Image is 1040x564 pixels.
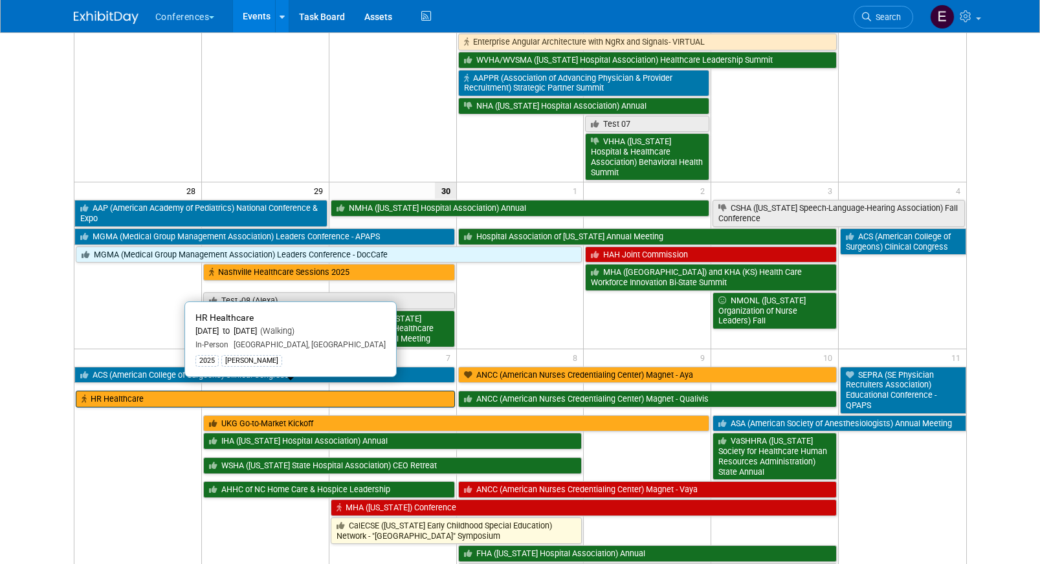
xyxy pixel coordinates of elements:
[331,517,582,544] a: CalECSE ([US_STATE] Early Childhood Special Education) Network - "[GEOGRAPHIC_DATA]" Symposium
[699,349,711,365] span: 9
[458,367,837,384] a: ANCC (American Nurses Credentialing Center) Magnet - Aya
[458,70,710,96] a: AAPPR (Association of Advancing Physician & Provider Recruitment) Strategic Partner Summit
[458,34,837,50] a: Enterprise Angular Architecture with NgRx and Signals- VIRTUAL
[854,6,913,28] a: Search
[699,182,711,199] span: 2
[195,326,386,337] div: [DATE] to [DATE]
[257,326,294,336] span: (Walking)
[195,355,219,367] div: 2025
[585,133,709,180] a: VHHA ([US_STATE] Hospital & Healthcare Association) Behavioral Health Summit
[458,545,837,562] a: FHA ([US_STATE] Hospital Association) Annual
[458,481,837,498] a: ANCC (American Nurses Credentialing Center) Magnet - Vaya
[76,246,582,263] a: MGMA (Medical Group Management Association) Leaders Conference - DocCafe
[585,264,837,290] a: MHA ([GEOGRAPHIC_DATA]) and KHA (KS) Health Care Workforce Innovation Bi-State Summit
[713,292,837,329] a: NMONL ([US_STATE] Organization of Nurse Leaders) Fall
[585,116,709,133] a: Test 07
[203,292,455,309] a: Test -08 (Alexa)
[74,11,138,24] img: ExhibitDay
[571,349,583,365] span: 8
[74,367,455,384] a: ACS (American College of Surgeons) Clinical Congress
[195,312,254,323] span: HR Healthcare
[713,433,837,480] a: VaSHHRA ([US_STATE] Society for Healthcare Human Resources Administration) State Annual
[195,340,228,349] span: In-Person
[840,228,966,255] a: ACS (American College of Surgeons) Clinical Congress
[331,200,710,217] a: NMHA ([US_STATE] Hospital Association) Annual
[203,481,455,498] a: AHHC of NC Home Care & Hospice Leadership
[76,391,455,407] a: HR Healthcare
[585,246,837,263] a: HAH Joint Commission
[458,391,837,407] a: ANCC (American Nurses Credentialing Center) Magnet - Qualivis
[955,182,966,199] span: 4
[74,200,327,226] a: AAP (American Academy of Pediatrics) National Conference & Expo
[74,228,455,245] a: MGMA (Medical Group Management Association) Leaders Conference - APAPS
[313,182,329,199] span: 29
[203,457,582,474] a: WSHA ([US_STATE] State Hospital Association) CEO Retreat
[840,367,966,414] a: SEPRA (SE Physician Recruiters Association) Educational Conference - QPAPS
[435,182,456,199] span: 30
[331,499,837,516] a: MHA ([US_STATE]) Conference
[185,182,201,199] span: 28
[826,182,838,199] span: 3
[458,228,837,245] a: Hospital Association of [US_STATE] Annual Meeting
[445,349,456,365] span: 7
[950,349,966,365] span: 11
[203,264,455,281] a: Nashville Healthcare Sessions 2025
[458,98,710,114] a: NHA ([US_STATE] Hospital Association) Annual
[713,200,964,226] a: CSHA ([US_STATE] Speech-Language-Hearing Association) Fall Conference
[203,433,582,450] a: IHA ([US_STATE] Hospital Association) Annual
[822,349,838,365] span: 10
[871,12,901,22] span: Search
[930,5,955,29] img: Erin Anderson
[221,355,282,367] div: [PERSON_NAME]
[458,52,837,69] a: WVHA/WVSMA ([US_STATE] Hospital Association) Healthcare Leadership Summit
[571,182,583,199] span: 1
[713,415,966,432] a: ASA (American Society of Anesthesiologists) Annual Meeting
[203,415,709,432] a: UKG Go-to-Market Kickoff
[228,340,386,349] span: [GEOGRAPHIC_DATA], [GEOGRAPHIC_DATA]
